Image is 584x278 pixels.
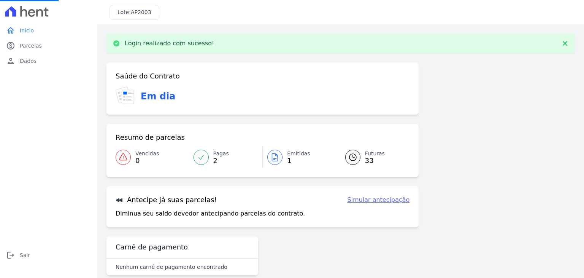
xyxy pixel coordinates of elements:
span: 1 [287,158,310,164]
a: Vencidas 0 [116,147,189,168]
a: homeInício [3,23,94,38]
a: Futuras 33 [336,147,410,168]
span: Emitidas [287,150,310,158]
span: Futuras [365,150,385,158]
i: logout [6,251,15,260]
i: home [6,26,15,35]
h3: Carnê de pagamento [116,243,188,252]
h3: Resumo de parcelas [116,133,185,142]
span: Dados [20,57,36,65]
i: person [6,56,15,66]
span: 0 [135,158,159,164]
i: paid [6,41,15,50]
span: 2 [213,158,229,164]
span: Pagas [213,150,229,158]
p: Login realizado com sucesso! [125,40,214,47]
p: Diminua seu saldo devedor antecipando parcelas do contrato. [116,209,305,218]
h3: Em dia [141,89,175,103]
span: Vencidas [135,150,159,158]
a: Pagas 2 [189,147,263,168]
span: AP2003 [131,9,151,15]
span: Sair [20,251,30,259]
span: Início [20,27,34,34]
h3: Saúde do Contrato [116,72,180,81]
p: Nenhum carnê de pagamento encontrado [116,263,227,271]
a: personDados [3,53,94,69]
a: paidParcelas [3,38,94,53]
span: 33 [365,158,385,164]
a: logoutSair [3,248,94,263]
a: Emitidas 1 [263,147,336,168]
a: Simular antecipação [347,195,409,205]
span: Parcelas [20,42,42,50]
h3: Antecipe já suas parcelas! [116,195,217,205]
h3: Lote: [117,8,151,16]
